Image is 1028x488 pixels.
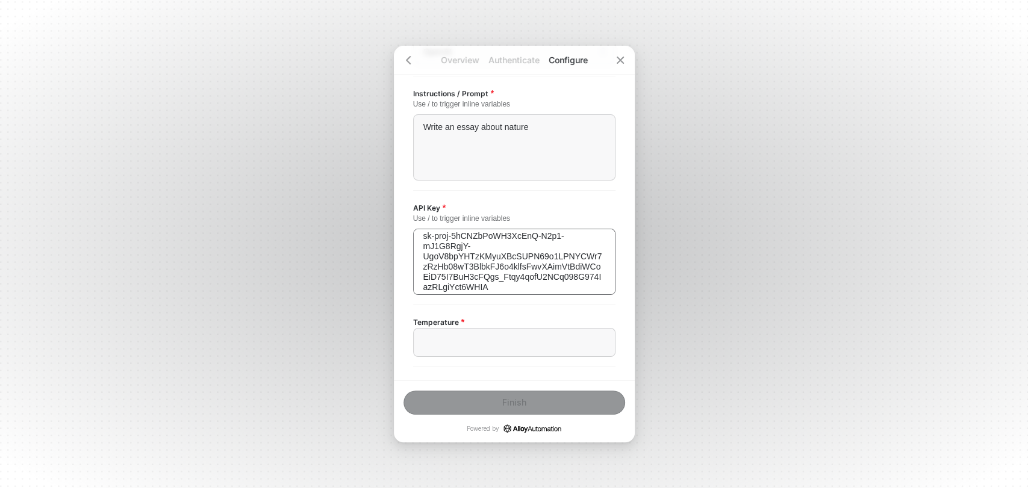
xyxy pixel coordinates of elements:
div: Use / to trigger inline variables [413,214,615,224]
span: Instructions / Prompt [413,88,494,99]
p: Authenticate [487,54,541,66]
a: icon-success [503,424,561,433]
span: icon-close [615,55,625,65]
span: [PERSON_NAME] [413,379,479,389]
button: Finish [403,391,625,415]
span: sk-proj-5hCNZbPoWH3XcEnQ-N2p1-mJ1G8RgjY-UgoV8bpYHTzKMyuXBcSUPN69o1LPNYCWr7zRzHb08wT3BlbkFJ6o4klfs... [423,231,602,292]
p: Powered by [466,424,561,433]
p: Configure [541,54,596,66]
span: icon-arrow-left [403,55,413,65]
span: API Key [413,203,446,213]
div: Use / to trigger inline variables [413,99,615,110]
span: Write an essay about nature [423,122,529,132]
span: Temperature [413,317,464,327]
p: Overview [433,54,487,66]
